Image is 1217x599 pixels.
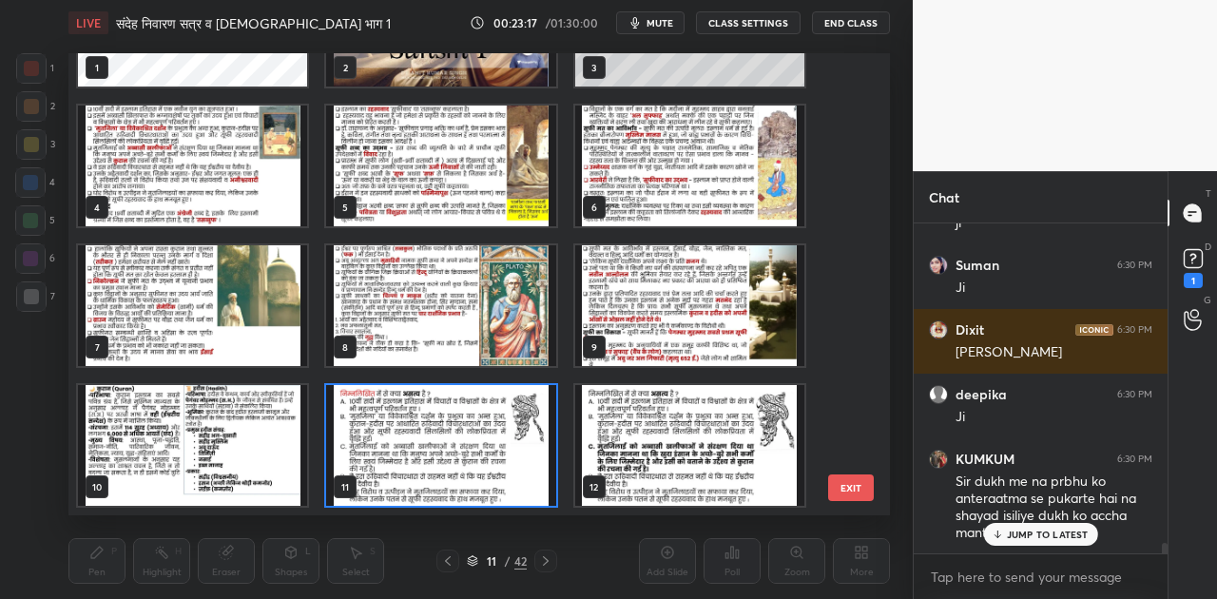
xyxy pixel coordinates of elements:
div: 6:30 PM [1117,454,1152,465]
div: LIVE [68,11,108,34]
img: 17597543543BEEJE.pdf [575,385,804,506]
p: JUMP TO LATEST [1007,529,1089,540]
button: CLASS SETTINGS [696,11,801,34]
h6: Dixit [956,321,984,338]
div: ji [956,214,1152,233]
button: End Class [812,11,890,34]
p: D [1205,240,1211,254]
img: 17597543543BEEJE.pdf [326,385,555,506]
div: grid [68,53,857,515]
div: Sir dukh me na prbhu ko anteraatma se pukarte hai na shayad isiliye dukh ko accha mante the suffi... [956,473,1152,543]
img: default.png [929,385,948,404]
img: 17597543543BEEJE.pdf [575,106,804,226]
h6: KUMKUM [956,451,1014,468]
h4: संदेह निवारण सत्र व [DEMOGRAPHIC_DATA] भाग 1 [116,14,391,32]
img: 28ec70c64d8c4668a93c5b60eeb5bd63.jpg [929,450,948,469]
div: / [505,555,511,567]
div: 1 [16,53,54,84]
div: 3 [16,129,55,160]
div: 6:30 PM [1117,324,1152,336]
p: Chat [914,172,975,222]
h6: deepika [956,386,1007,403]
img: 17597543543BEEJE.pdf [78,245,307,366]
div: 2 [16,91,55,122]
div: [PERSON_NAME] [956,343,1152,362]
div: 6:30 PM [1117,389,1152,400]
img: 17597543543BEEJE.pdf [326,245,555,366]
img: 17597543543BEEJE.pdf [78,106,307,226]
img: 51721f4541ee4c15a14b69252efe736a.jpg [929,256,948,275]
img: 92f2b65faace404782e5741ddf1c97f4.jpg [929,320,948,339]
div: Ji [956,408,1152,427]
div: grid [914,223,1168,553]
p: T [1206,186,1211,201]
div: 42 [514,552,527,570]
button: EXIT [828,474,874,501]
img: 17597543543BEEJE.pdf [575,245,804,366]
p: G [1204,293,1211,307]
h6: Suman [956,257,999,274]
button: mute [616,11,685,34]
img: 17597543543BEEJE.pdf [78,385,307,506]
div: 11 [482,555,501,567]
img: 17597543543BEEJE.pdf [326,106,555,226]
span: mute [647,16,673,29]
div: 6 [15,243,55,274]
div: Ji [956,279,1152,298]
div: 5 [15,205,55,236]
img: iconic-dark.1390631f.png [1075,324,1113,336]
div: 6:30 PM [1117,260,1152,271]
div: 4 [15,167,55,198]
div: 1 [1184,273,1203,288]
div: 7 [16,281,55,312]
